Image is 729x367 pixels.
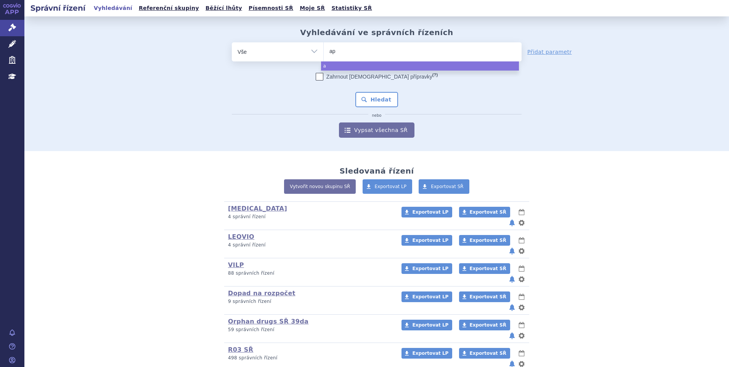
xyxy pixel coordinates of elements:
[459,291,510,302] a: Exportovat SŘ
[401,263,452,274] a: Exportovat LP
[363,179,413,194] a: Exportovat LP
[518,236,525,245] button: lhůty
[470,266,506,271] span: Exportovat SŘ
[470,238,506,243] span: Exportovat SŘ
[401,291,452,302] a: Exportovat LP
[228,270,392,277] p: 88 správních řízení
[412,294,448,299] span: Exportovat LP
[470,294,506,299] span: Exportovat SŘ
[508,218,516,227] button: notifikace
[24,3,92,13] h2: Správní řízení
[228,318,308,325] a: Orphan drugs SŘ 39da
[401,348,452,359] a: Exportovat LP
[339,122,414,138] a: Vypsat všechna SŘ
[459,207,510,217] a: Exportovat SŘ
[401,235,452,246] a: Exportovat LP
[228,290,295,297] a: Dopad na rozpočet
[518,264,525,273] button: lhůty
[459,348,510,359] a: Exportovat SŘ
[228,261,244,269] a: VILP
[246,3,295,13] a: Písemnosti SŘ
[459,235,510,246] a: Exportovat SŘ
[412,238,448,243] span: Exportovat LP
[527,48,572,56] a: Přidat parametr
[339,166,414,175] h2: Sledovaná řízení
[136,3,201,13] a: Referenční skupiny
[459,263,510,274] a: Exportovat SŘ
[401,207,452,217] a: Exportovat LP
[92,3,135,13] a: Vyhledávání
[375,184,407,189] span: Exportovat LP
[321,61,519,71] li: a
[470,322,506,328] span: Exportovat SŘ
[508,246,516,256] button: notifikace
[297,3,327,13] a: Moje SŘ
[419,179,469,194] a: Exportovat SŘ
[401,320,452,330] a: Exportovat LP
[203,3,244,13] a: Běžící lhůty
[355,92,398,107] button: Hledat
[228,233,254,240] a: LEQVIO
[518,303,525,312] button: nastavení
[518,349,525,358] button: lhůty
[412,322,448,328] span: Exportovat LP
[518,320,525,330] button: lhůty
[518,218,525,227] button: nastavení
[412,209,448,215] span: Exportovat LP
[518,246,525,256] button: nastavení
[228,214,392,220] p: 4 správní řízení
[228,355,392,361] p: 498 správních řízení
[518,275,525,284] button: nastavení
[228,346,253,353] a: R03 SŘ
[508,275,516,284] button: notifikace
[518,331,525,340] button: nastavení
[508,331,516,340] button: notifikace
[228,205,287,212] a: [MEDICAL_DATA]
[508,303,516,312] button: notifikace
[228,327,392,333] p: 59 správních řízení
[470,209,506,215] span: Exportovat SŘ
[518,208,525,217] button: lhůty
[368,113,385,118] i: nebo
[316,73,438,80] label: Zahrnout [DEMOGRAPHIC_DATA] přípravky
[284,179,356,194] a: Vytvořit novou skupinu SŘ
[459,320,510,330] a: Exportovat SŘ
[432,72,438,77] abbr: (?)
[329,3,374,13] a: Statistiky SŘ
[470,351,506,356] span: Exportovat SŘ
[518,292,525,301] button: lhůty
[228,242,392,248] p: 4 správní řízení
[300,28,453,37] h2: Vyhledávání ve správních řízeních
[412,351,448,356] span: Exportovat LP
[228,298,392,305] p: 9 správních řízení
[431,184,464,189] span: Exportovat SŘ
[412,266,448,271] span: Exportovat LP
